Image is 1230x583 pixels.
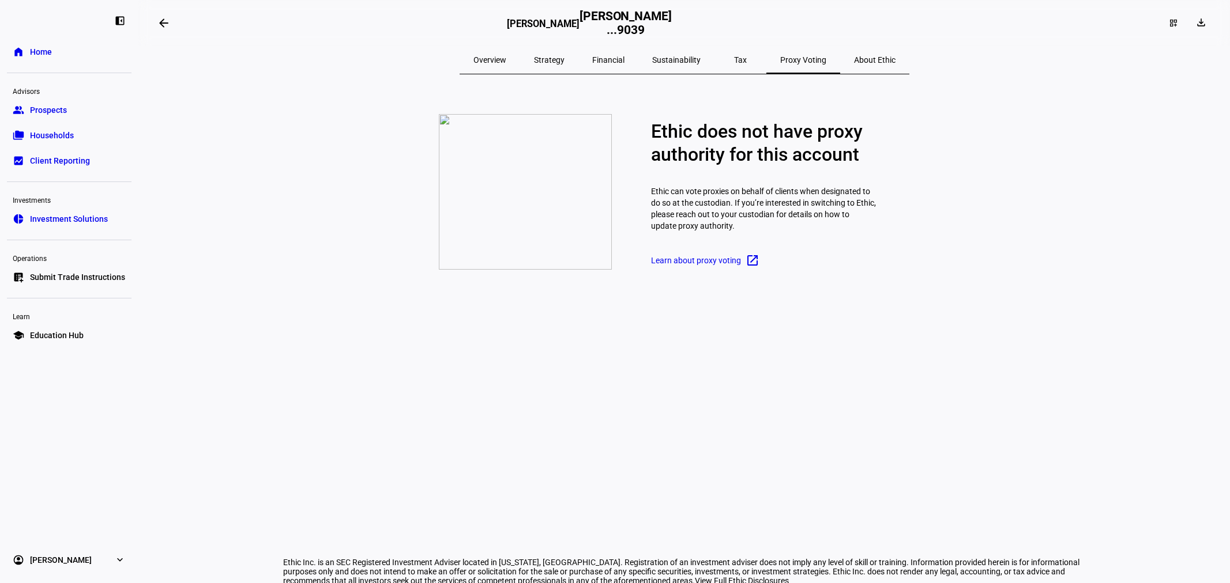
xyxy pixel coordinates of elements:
[534,56,565,64] span: Strategy
[439,114,612,270] img: ballot.svg
[13,46,24,58] eth-mat-symbol: home
[30,554,92,566] span: [PERSON_NAME]
[157,16,171,30] mat-icon: arrow_backwards
[1195,17,1207,28] mat-icon: download
[592,56,625,64] span: Financial
[13,330,24,341] eth-mat-symbol: school
[7,249,131,266] div: Operations
[30,213,108,225] span: Investment Solutions
[7,124,131,147] a: folder_copyHouseholds
[746,253,759,267] mat-icon: open_in_new
[114,15,126,26] eth-mat-symbol: left_panel_close
[651,174,876,243] p: Ethic can vote proxies on behalf of clients when designated to do so at the custodian. If you’re ...
[580,9,672,37] h2: [PERSON_NAME] ...9039
[30,155,90,166] span: Client Reporting
[7,191,131,207] div: Investments
[734,56,747,64] span: Tax
[780,56,826,64] span: Proxy Voting
[30,271,125,283] span: Submit Trade Instructions
[114,554,126,566] eth-mat-symbol: expand_more
[7,82,131,99] div: Advisors
[473,56,506,64] span: Overview
[644,251,766,270] a: Learn about proxy voting
[30,330,84,341] span: Education Hub
[7,149,131,172] a: bid_landscapeClient Reporting
[13,104,24,116] eth-mat-symbol: group
[652,56,701,64] span: Sustainability
[7,207,131,230] a: pie_chartInvestment Solutions
[13,130,24,141] eth-mat-symbol: folder_copy
[30,46,52,58] span: Home
[507,18,580,36] h3: [PERSON_NAME]
[13,213,24,225] eth-mat-symbol: pie_chart
[30,130,74,141] span: Households
[13,271,24,283] eth-mat-symbol: list_alt_add
[7,40,131,63] a: homeHome
[7,99,131,122] a: groupProspects
[1169,18,1178,28] mat-icon: dashboard_customize
[30,104,67,116] span: Prospects
[283,111,1086,272] eth-proxy-voting-no-authority-empty-card: Ethic does not have proxy authority for this account
[13,155,24,166] eth-mat-symbol: bid_landscape
[7,308,131,324] div: Learn
[651,120,876,166] p: Ethic does not have proxy authority for this account
[854,56,896,64] span: About Ethic
[13,554,24,566] eth-mat-symbol: account_circle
